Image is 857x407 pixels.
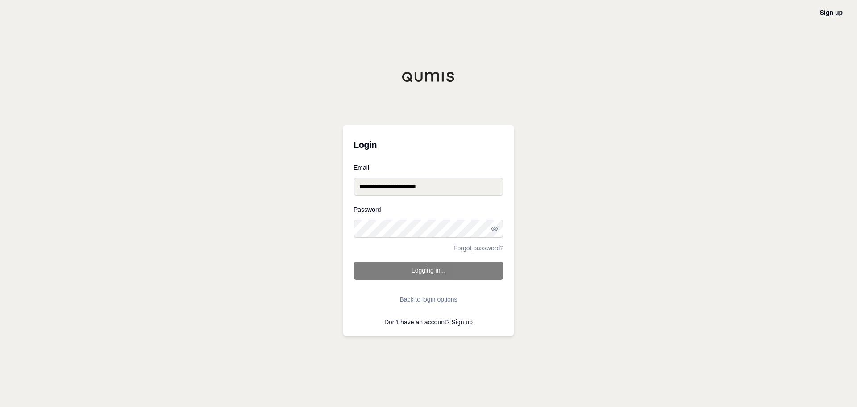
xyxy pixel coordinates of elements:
[354,290,503,308] button: Back to login options
[354,206,503,213] label: Password
[402,71,455,82] img: Qumis
[820,9,843,16] a: Sign up
[452,319,473,326] a: Sign up
[354,164,503,171] label: Email
[453,245,503,251] a: Forgot password?
[354,319,503,325] p: Don't have an account?
[354,136,503,154] h3: Login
